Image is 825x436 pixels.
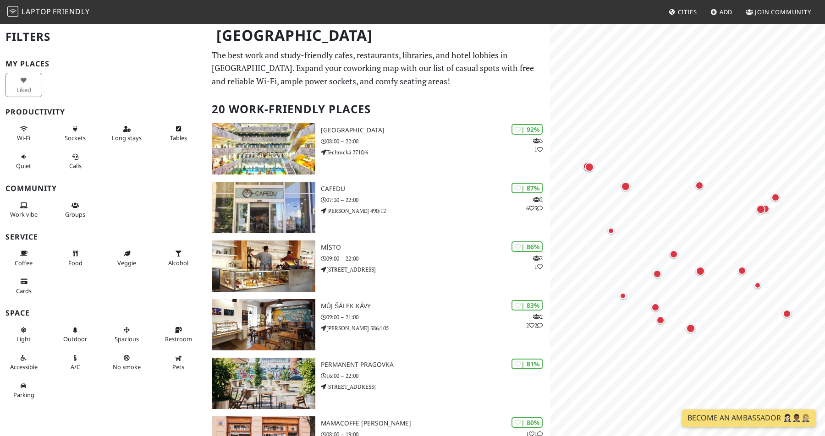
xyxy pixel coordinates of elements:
h2: 20 Work-Friendly Places [212,95,544,123]
p: 2 1 [533,254,543,271]
p: 16:00 – 22:00 [321,371,550,380]
button: Spacious [109,322,145,347]
button: Light [5,322,42,347]
span: Video/audio calls [69,162,82,170]
button: Groups [57,198,94,222]
span: Laptop [22,6,51,16]
button: Parking [5,378,42,403]
span: Join Community [755,8,811,16]
button: Alcohol [160,246,197,270]
div: Map marker [581,160,593,172]
p: 2 2 2 [526,312,543,330]
div: | 87% [511,183,543,193]
span: Parking [13,391,34,399]
img: Můj šálek kávy [212,299,315,350]
div: Map marker [694,265,707,278]
a: Permanent Pragovka | 81% Permanent Pragovka 16:00 – 22:00 [STREET_ADDRESS] [206,358,550,409]
p: 08:00 – 22:00 [321,137,550,146]
a: LaptopFriendly LaptopFriendly [7,4,90,20]
img: Cafedu [212,182,315,233]
p: [PERSON_NAME] 386/105 [321,324,550,332]
button: Wi-Fi [5,121,42,146]
div: | 92% [511,124,543,135]
span: Alcohol [168,259,188,267]
a: Cities [665,4,701,20]
span: Restroom [165,335,192,343]
h3: mamacoffe [PERSON_NAME] [321,420,550,427]
h3: Service [5,233,201,241]
span: Natural light [16,335,31,343]
h3: Cafedu [321,185,550,193]
img: National Library of Technology [212,123,315,174]
button: No smoke [109,350,145,375]
h3: Můj šálek kávy [321,302,550,310]
p: Technická 2710/6 [321,148,550,157]
h3: [GEOGRAPHIC_DATA] [321,126,550,134]
span: Spacious [115,335,139,343]
div: Map marker [649,301,661,313]
span: Pet friendly [172,363,184,371]
p: [STREET_ADDRESS] [321,265,550,274]
span: Stable Wi-Fi [17,134,30,142]
p: 2 6 3 [526,195,543,213]
span: Cities [678,8,697,16]
h2: Filters [5,23,201,51]
div: Map marker [684,322,697,335]
p: 3 1 [533,136,543,154]
img: Permanent Pragovka [212,358,315,409]
div: Map marker [651,268,663,280]
a: Můj šálek kávy | 83% 222 Můj šálek kávy 09:00 – 21:00 [PERSON_NAME] 386/105 [206,299,550,350]
div: Map marker [619,180,632,193]
h3: My Places [5,60,201,68]
div: | 80% [511,417,543,428]
span: Food [68,259,82,267]
button: Accessible [5,350,42,375]
p: [STREET_ADDRESS] [321,382,550,391]
a: Become an Ambassador 🤵🏻‍♀️🤵🏾‍♂️🤵🏼‍♀️ [682,409,816,427]
span: Group tables [65,210,85,218]
span: Long stays [112,134,142,142]
button: Tables [160,121,197,146]
button: Restroom [160,322,197,347]
span: Accessible [10,363,38,371]
h1: [GEOGRAPHIC_DATA] [209,23,548,48]
div: Map marker [583,161,596,174]
div: Map marker [654,314,666,326]
a: Add [707,4,737,20]
span: Work-friendly tables [170,134,187,142]
div: Map marker [770,191,781,203]
button: Sockets [57,121,94,146]
p: 09:00 – 22:00 [321,254,550,263]
button: Food [57,246,94,270]
h3: Permanent Pragovka [321,361,550,369]
span: Add [720,8,733,16]
div: Map marker [605,225,616,236]
span: Coffee [15,259,33,267]
div: Map marker [668,248,680,260]
span: Power sockets [65,134,86,142]
div: | 81% [511,359,543,369]
a: Cafedu | 87% 263 Cafedu 07:30 – 22:00 [PERSON_NAME] 490/12 [206,182,550,233]
button: Quiet [5,149,42,174]
button: Work vibe [5,198,42,222]
p: The best work and study-friendly cafes, restaurants, libraries, and hotel lobbies in [GEOGRAPHIC_... [212,49,544,88]
h3: Productivity [5,108,201,116]
span: Air conditioned [71,363,80,371]
button: A/C [57,350,94,375]
a: Join Community [742,4,815,20]
h3: Community [5,184,201,193]
img: Místo [212,240,315,292]
span: Veggie [117,259,136,267]
div: Map marker [754,203,767,216]
div: | 86% [511,241,543,252]
h3: Místo [321,244,550,251]
span: Smoke free [113,363,141,371]
span: Outdoor area [63,335,87,343]
p: 07:30 – 22:00 [321,196,550,204]
span: Friendly [53,6,89,16]
a: National Library of Technology | 92% 31 [GEOGRAPHIC_DATA] 08:00 – 22:00 Technická 2710/6 [206,123,550,174]
button: Calls [57,149,94,174]
h3: Space [5,309,201,317]
div: Map marker [617,290,628,301]
button: Cards [5,274,42,298]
